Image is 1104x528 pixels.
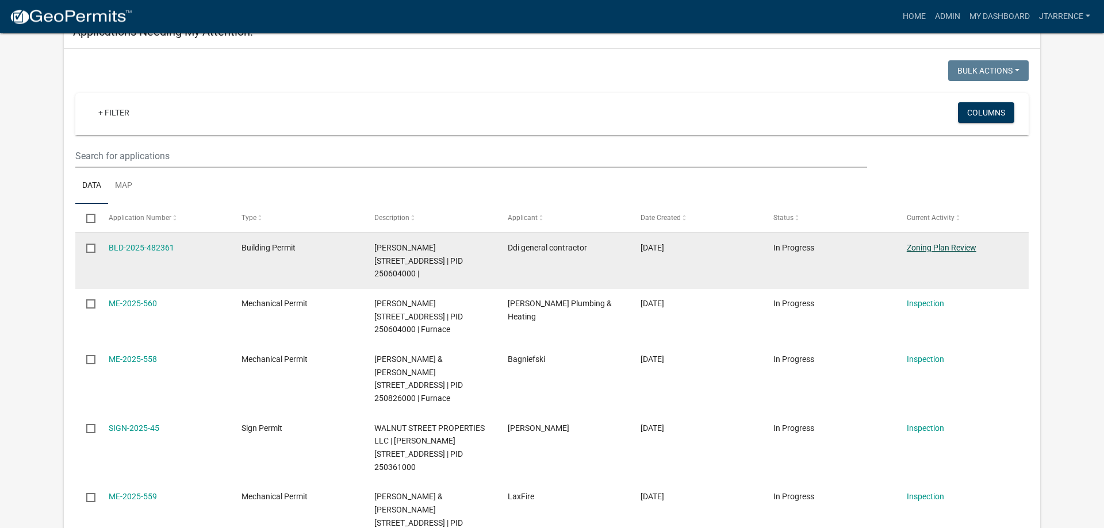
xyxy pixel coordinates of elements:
[374,299,463,334] span: SMITH, THERESA 511 7TH ST S, Houston County | PID 250604000 | Furnace
[907,492,944,501] a: Inspection
[773,299,814,308] span: In Progress
[374,243,463,279] span: Theresa Smith 511 7th St S, Houston County | PID 250604000 |
[241,354,308,364] span: Mechanical Permit
[241,214,256,222] span: Type
[641,423,664,433] span: 09/16/2025
[109,214,171,222] span: Application Number
[773,354,814,364] span: In Progress
[363,204,496,232] datatable-header-cell: Description
[241,492,308,501] span: Mechanical Permit
[907,214,954,222] span: Current Activity
[108,168,139,205] a: Map
[896,204,1029,232] datatable-header-cell: Current Activity
[508,423,569,433] span: Megan Wurzel
[109,299,157,308] a: ME-2025-560
[773,214,793,222] span: Status
[89,102,139,123] a: + Filter
[508,354,545,364] span: Bagniefski
[907,423,944,433] a: Inspection
[75,204,97,232] datatable-header-cell: Select
[773,492,814,501] span: In Progress
[898,6,930,28] a: Home
[773,423,814,433] span: In Progress
[374,423,485,472] span: WALNUT STREET PROPERTIES LLC | JERRY STEFFES 136 WALNUT ST S, Houston County | PID 250361000
[497,204,630,232] datatable-header-cell: Applicant
[641,299,664,308] span: 09/22/2025
[958,102,1014,123] button: Columns
[762,204,895,232] datatable-header-cell: Status
[641,354,664,364] span: 09/18/2025
[109,423,159,433] a: SIGN-2025-45
[374,354,463,403] span: JENNIFER DOCKENDORFF & WILLIAM KISTLER, JR 560 LARCH AVE, Houston County | PID 250826000 | Furnace
[907,354,944,364] a: Inspection
[907,243,976,252] a: Zoning Plan Review
[948,60,1029,81] button: Bulk Actions
[109,243,174,252] a: BLD-2025-482361
[773,243,814,252] span: In Progress
[508,492,534,501] span: LaxFire
[75,168,108,205] a: Data
[241,299,308,308] span: Mechanical Permit
[241,243,296,252] span: Building Permit
[965,6,1034,28] a: My Dashboard
[231,204,363,232] datatable-header-cell: Type
[241,423,282,433] span: Sign Permit
[75,144,867,168] input: Search for applications
[630,204,762,232] datatable-header-cell: Date Created
[508,243,587,252] span: Ddi general contractor
[641,243,664,252] span: 09/22/2025
[508,299,612,321] span: Niebuhr Plumbing & Heating
[97,204,230,232] datatable-header-cell: Application Number
[508,214,538,222] span: Applicant
[1034,6,1095,28] a: jtarrence
[109,354,157,364] a: ME-2025-558
[641,214,681,222] span: Date Created
[930,6,965,28] a: Admin
[374,214,409,222] span: Description
[641,492,664,501] span: 09/16/2025
[907,299,944,308] a: Inspection
[109,492,157,501] a: ME-2025-559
